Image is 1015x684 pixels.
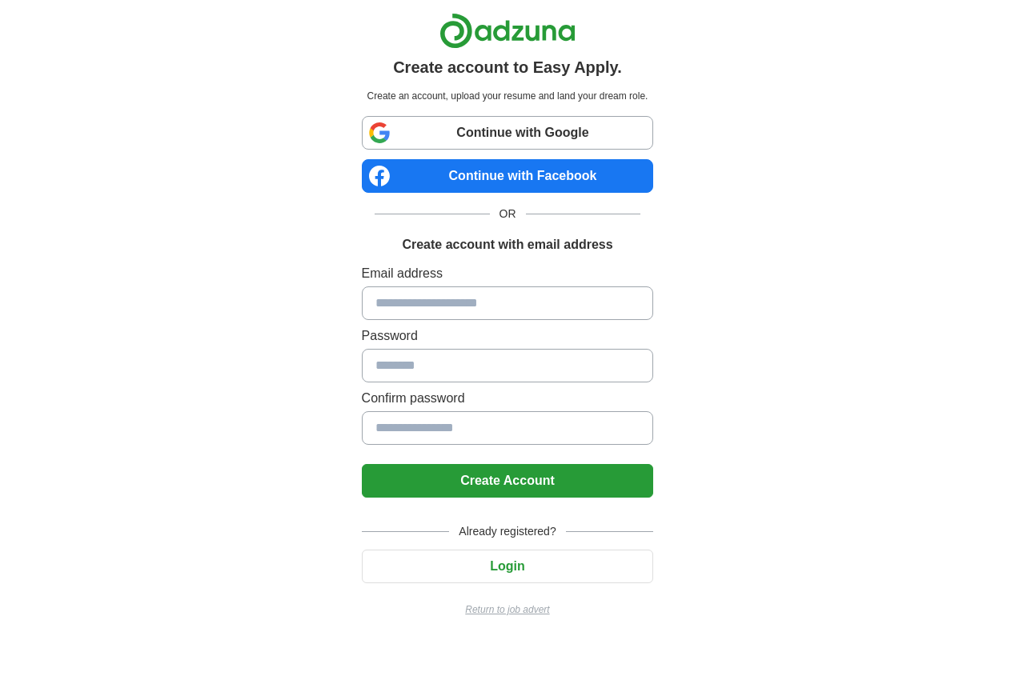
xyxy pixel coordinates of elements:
a: Continue with Facebook [362,159,654,193]
h1: Create account with email address [402,235,612,254]
img: Adzuna logo [439,13,576,49]
span: OR [490,206,526,222]
label: Password [362,326,654,346]
button: Login [362,550,654,583]
a: Login [362,559,654,573]
a: Continue with Google [362,116,654,150]
span: Already registered? [449,523,565,540]
h1: Create account to Easy Apply. [393,55,622,79]
label: Confirm password [362,389,654,408]
label: Email address [362,264,654,283]
a: Return to job advert [362,602,654,617]
button: Create Account [362,464,654,498]
p: Create an account, upload your resume and land your dream role. [365,89,651,103]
